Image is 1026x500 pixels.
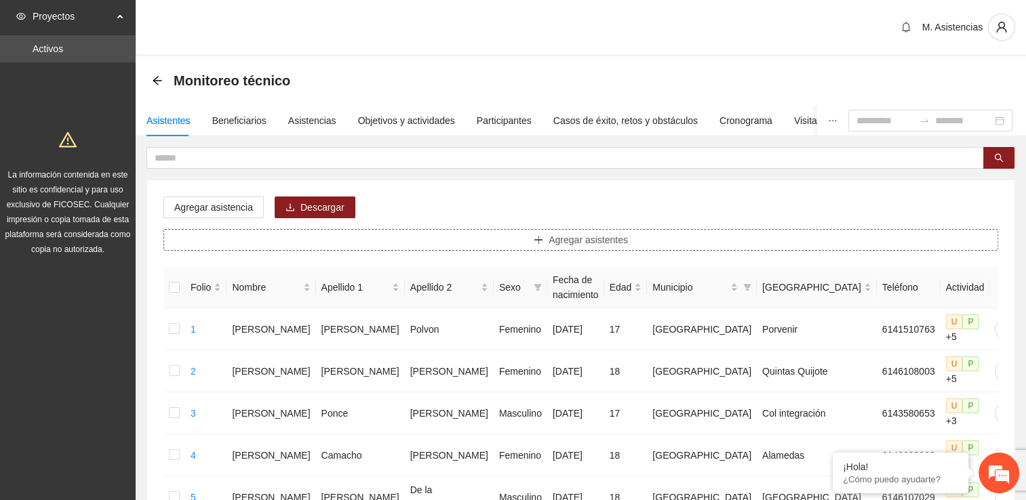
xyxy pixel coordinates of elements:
[33,3,113,30] span: Proyectos
[316,308,405,350] td: [PERSON_NAME]
[983,147,1014,169] button: search
[316,267,405,308] th: Apellido 1
[185,267,226,308] th: Folio
[743,283,751,291] span: filter
[547,434,604,476] td: [DATE]
[817,105,848,136] button: ellipsis
[604,392,648,434] td: 17
[316,434,405,476] td: Camacho
[226,350,315,392] td: [PERSON_NAME]
[152,75,163,86] span: arrow-left
[995,324,1016,335] span: edit
[222,7,255,39] div: Minimizar ventana de chat en vivo
[962,482,979,497] span: P
[553,113,698,128] div: Casos de éxito, retos y obstáculos
[405,308,494,350] td: Polvon
[547,392,604,434] td: [DATE]
[549,232,628,247] span: Agregar asistentes
[647,392,757,434] td: [GEOGRAPHIC_DATA]
[922,22,983,33] span: M. Asistencias
[946,398,963,413] span: U
[191,366,196,377] a: 2
[191,408,196,419] a: 3
[191,450,196,461] a: 4
[604,350,648,392] td: 18
[877,350,941,392] td: 6146108003
[877,267,941,308] th: Teléfono
[288,113,336,128] div: Asistencias
[919,115,930,126] span: swap-right
[995,366,1016,377] span: edit
[610,280,632,295] span: Edad
[146,113,191,128] div: Asistentes
[962,398,979,413] span: P
[285,203,295,213] span: download
[405,392,494,434] td: [PERSON_NAME]
[995,318,1017,340] button: edit
[647,308,757,350] td: [GEOGRAPHIC_DATA]
[941,267,990,308] th: Actividad
[919,115,930,126] span: to
[941,308,990,350] td: +5
[321,280,389,295] span: Apellido 1
[300,200,344,215] span: Descargar
[946,356,963,371] span: U
[877,434,941,476] td: 6146033808
[226,392,315,434] td: [PERSON_NAME]
[962,440,979,455] span: P
[757,350,877,392] td: Quintas Quijote
[547,267,604,308] th: Fecha de nacimiento
[316,350,405,392] td: [PERSON_NAME]
[946,314,963,329] span: U
[989,21,1014,33] span: user
[494,308,547,350] td: Femenino
[647,350,757,392] td: [GEOGRAPHIC_DATA]
[174,70,290,91] span: Monitoreo técnico
[604,267,648,308] th: Edad
[794,113,921,128] div: Visita de campo y entregables
[71,69,228,87] div: Chatee con nosotros ahora
[226,434,315,476] td: [PERSON_NAME]
[647,267,757,308] th: Municipio
[5,170,131,254] span: La información contenida en este sitio es confidencial y para uso exclusivo de FICOSEC. Cualquier...
[757,392,877,434] td: Col integración
[757,308,877,350] td: Porvenir
[59,131,77,148] span: warning
[995,402,1017,424] button: edit
[405,267,494,308] th: Apellido 2
[843,461,958,472] div: ¡Hola!
[547,308,604,350] td: [DATE]
[895,16,917,38] button: bell
[719,113,772,128] div: Cronograma
[994,153,1004,164] span: search
[604,308,648,350] td: 17
[652,280,728,295] span: Municipio
[226,308,315,350] td: [PERSON_NAME]
[191,324,196,335] a: 1
[896,22,916,33] span: bell
[405,350,494,392] td: [PERSON_NAME]
[152,75,163,87] div: Back
[828,116,837,125] span: ellipsis
[358,113,455,128] div: Objetivos y actividades
[877,392,941,434] td: 6143580653
[405,434,494,476] td: [PERSON_NAME]
[494,350,547,392] td: Femenino
[534,235,543,246] span: plus
[174,200,253,215] span: Agregar asistencia
[962,314,979,329] span: P
[191,280,211,295] span: Folio
[962,356,979,371] span: P
[212,113,267,128] div: Beneficiarios
[79,169,187,306] span: Estamos en línea.
[941,434,990,476] td: +4
[163,196,264,218] button: Agregar asistencia
[534,283,542,291] span: filter
[547,350,604,392] td: [DATE]
[499,280,528,295] span: Sexo
[7,346,258,393] textarea: Escriba su mensaje y pulse “Intro”
[946,440,963,455] span: U
[941,392,990,434] td: +3
[163,229,998,251] button: plusAgregar asistentes
[232,280,300,295] span: Nombre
